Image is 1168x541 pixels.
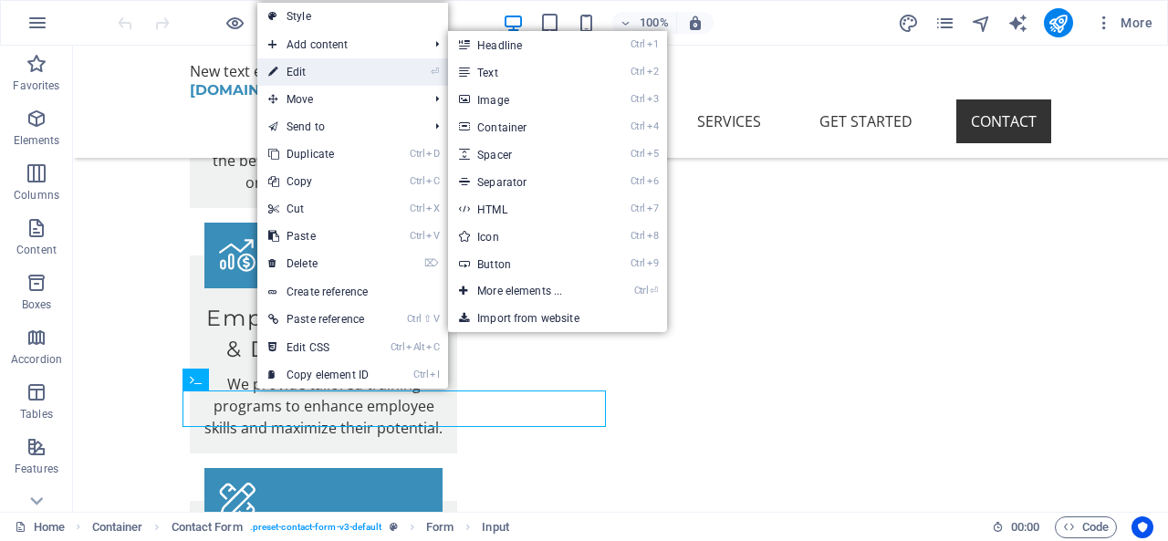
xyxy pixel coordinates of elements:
[426,203,439,214] i: X
[13,78,59,93] p: Favorites
[650,285,658,297] i: ⏎
[257,113,421,140] a: Send to
[640,12,669,34] h6: 100%
[631,203,645,214] i: Ctrl
[934,13,955,34] i: Pages (Ctrl+Alt+S)
[634,285,649,297] i: Ctrl
[1044,8,1073,37] button: publish
[172,516,243,538] span: Click to select. Double-click to edit
[647,203,659,214] i: 7
[431,66,439,78] i: ⏎
[934,12,956,34] button: pages
[992,516,1040,538] h6: Session time
[22,297,52,312] p: Boxes
[631,230,645,242] i: Ctrl
[257,361,380,389] a: CtrlICopy element ID
[1007,13,1028,34] i: AI Writer
[631,257,645,269] i: Ctrl
[448,223,599,250] a: Ctrl8Icon
[257,195,380,223] a: CtrlXCut
[424,257,439,269] i: ⌦
[898,12,920,34] button: design
[410,175,424,187] i: Ctrl
[92,516,509,538] nav: breadcrumb
[687,15,704,31] i: On resize automatically adjust zoom level to fit chosen device.
[92,516,143,538] span: Click to select. Double-click to edit
[257,58,380,86] a: ⏎Edit
[257,223,380,250] a: CtrlVPaste
[257,31,421,58] span: Add content
[647,120,659,132] i: 4
[430,369,439,380] i: I
[631,175,645,187] i: Ctrl
[1131,516,1153,538] button: Usercentrics
[448,140,599,168] a: Ctrl5Spacer
[1048,13,1069,34] i: Publish
[11,352,62,367] p: Accordion
[647,148,659,160] i: 5
[410,230,424,242] i: Ctrl
[250,516,382,538] span: . preset-contact-form-v3-default
[426,341,439,353] i: C
[413,369,428,380] i: Ctrl
[1007,12,1029,34] button: text_generator
[1088,8,1160,37] button: More
[448,86,599,113] a: Ctrl3Image
[14,188,59,203] p: Columns
[1011,516,1039,538] span: 00 00
[448,31,599,58] a: Ctrl1Headline
[448,168,599,195] a: Ctrl6Separator
[631,93,645,105] i: Ctrl
[448,305,667,332] a: Import from website
[647,66,659,78] i: 2
[631,38,645,50] i: Ctrl
[14,133,60,148] p: Elements
[971,13,992,34] i: Navigator
[448,195,599,223] a: Ctrl7HTML
[448,277,599,305] a: Ctrl⏎More elements ...
[647,93,659,105] i: 3
[612,12,677,34] button: 100%
[647,38,659,50] i: 1
[482,516,508,538] span: Click to select. Double-click to edit
[257,306,380,333] a: Ctrl⇧VPaste reference
[631,66,645,78] i: Ctrl
[16,243,57,257] p: Content
[971,12,993,34] button: navigator
[224,12,245,34] button: Click here to leave preview mode and continue editing
[257,3,448,30] a: Style
[448,113,599,140] a: Ctrl4Container
[898,13,919,34] i: Design (Ctrl+Alt+Y)
[257,250,380,277] a: ⌦Delete
[257,334,380,361] a: CtrlAltCEdit CSS
[1095,14,1152,32] span: More
[426,175,439,187] i: C
[426,148,439,160] i: D
[15,462,58,476] p: Features
[1063,516,1109,538] span: Code
[426,230,439,242] i: V
[426,516,454,538] span: Click to select. Double-click to edit
[391,341,405,353] i: Ctrl
[647,230,659,242] i: 8
[448,58,599,86] a: Ctrl2Text
[631,148,645,160] i: Ctrl
[433,313,439,325] i: V
[407,313,422,325] i: Ctrl
[390,522,398,532] i: This element is a customizable preset
[406,341,424,353] i: Alt
[410,203,424,214] i: Ctrl
[647,257,659,269] i: 9
[647,175,659,187] i: 6
[257,86,421,113] span: Move
[410,148,424,160] i: Ctrl
[448,250,599,277] a: Ctrl9Button
[1024,520,1027,534] span: :
[1055,516,1117,538] button: Code
[257,168,380,195] a: CtrlCCopy
[15,516,65,538] a: Click to cancel selection. Double-click to open Pages
[257,140,380,168] a: CtrlDDuplicate
[631,120,645,132] i: Ctrl
[423,313,432,325] i: ⇧
[257,278,448,306] a: Create reference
